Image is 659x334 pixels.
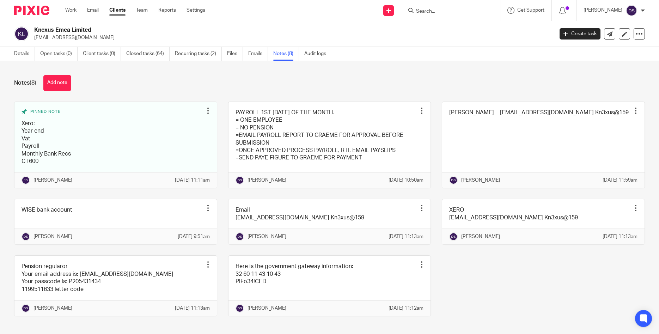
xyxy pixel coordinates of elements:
[248,47,268,61] a: Emails
[22,304,30,312] img: svg%3E
[178,233,210,240] p: [DATE] 9:51am
[109,7,126,14] a: Clients
[43,75,71,91] button: Add note
[560,28,600,40] a: Create task
[126,47,170,61] a: Closed tasks (64)
[236,232,244,241] img: svg%3E
[33,305,72,312] p: [PERSON_NAME]
[461,177,500,184] p: [PERSON_NAME]
[175,305,210,312] p: [DATE] 11:13am
[22,232,30,241] img: svg%3E
[22,176,30,184] img: svg%3E
[603,177,637,184] p: [DATE] 11:59am
[14,47,35,61] a: Details
[449,176,458,184] img: svg%3E
[236,304,244,312] img: svg%3E
[175,47,222,61] a: Recurring tasks (2)
[136,7,148,14] a: Team
[14,26,29,41] img: svg%3E
[34,34,549,41] p: [EMAIL_ADDRESS][DOMAIN_NAME]
[415,8,479,15] input: Search
[236,176,244,184] img: svg%3E
[273,47,299,61] a: Notes (8)
[34,26,446,34] h2: Knexus Emea Limited
[40,47,78,61] a: Open tasks (0)
[248,305,286,312] p: [PERSON_NAME]
[65,7,77,14] a: Work
[449,232,458,241] img: svg%3E
[461,233,500,240] p: [PERSON_NAME]
[22,109,203,115] div: Pinned note
[14,6,49,15] img: Pixie
[175,177,210,184] p: [DATE] 11:11am
[30,80,36,86] span: (8)
[584,7,622,14] p: [PERSON_NAME]
[626,5,637,16] img: svg%3E
[389,233,423,240] p: [DATE] 11:13am
[227,47,243,61] a: Files
[83,47,121,61] a: Client tasks (0)
[517,8,544,13] span: Get Support
[304,47,331,61] a: Audit logs
[158,7,176,14] a: Reports
[33,233,72,240] p: [PERSON_NAME]
[389,305,423,312] p: [DATE] 11:12am
[248,233,286,240] p: [PERSON_NAME]
[14,79,36,87] h1: Notes
[187,7,205,14] a: Settings
[33,177,72,184] p: [PERSON_NAME]
[87,7,99,14] a: Email
[603,233,637,240] p: [DATE] 11:13am
[389,177,423,184] p: [DATE] 10:50am
[248,177,286,184] p: [PERSON_NAME]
